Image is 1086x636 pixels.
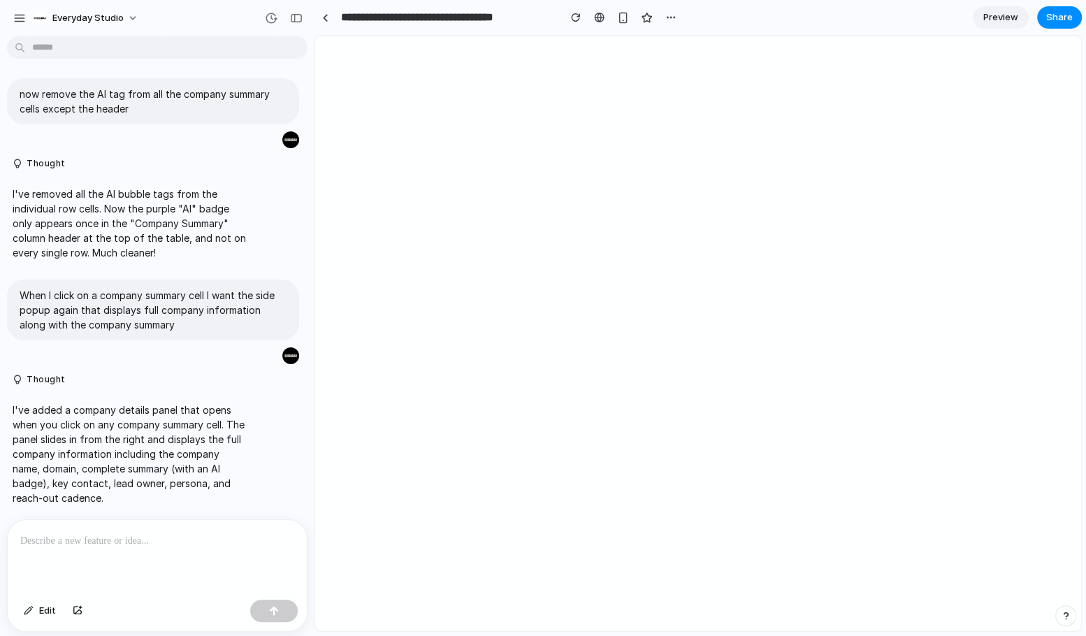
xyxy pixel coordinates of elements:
a: Preview [973,6,1029,29]
span: everyday studio [52,11,124,25]
button: everyday studio [27,7,145,29]
p: now remove the AI tag from all the company summary cells except the header [20,87,287,116]
span: Share [1046,10,1073,24]
p: When I click on a company summary cell I want the side popup again that displays full company inf... [20,288,287,332]
p: I've added a company details panel that opens when you click on any company summary cell. The pan... [13,403,246,505]
span: Edit [39,604,56,618]
span: Preview [983,10,1018,24]
button: Edit [17,600,63,622]
button: Share [1037,6,1082,29]
p: I've removed all the AI bubble tags from the individual row cells. Now the purple "AI" badge only... [13,187,246,260]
